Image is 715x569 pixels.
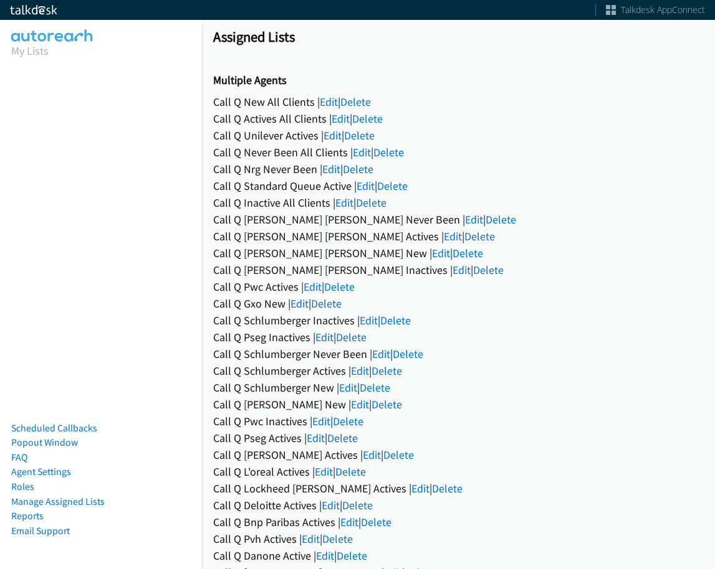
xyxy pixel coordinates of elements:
a: Delete [356,195,386,210]
a: Delete [324,280,355,294]
a: Delete [453,246,483,260]
div: Call Q Danone Active | | [213,547,704,564]
a: Edit [290,296,309,311]
div: Call Q [PERSON_NAME] [PERSON_NAME] Inactives | | [213,261,704,278]
div: Call Q Schlumberger New | | [213,379,704,396]
div: Call Q [PERSON_NAME] Actives | | [213,446,704,463]
div: Call Q Lockheed [PERSON_NAME] Actives | | [213,480,704,497]
a: Delete [360,380,390,395]
a: Delete [336,330,367,344]
a: Delete [380,313,411,327]
a: Delete [432,481,463,496]
div: Call Q Unilever Actives | | [213,127,704,144]
div: Call Q Gxo New | | [213,295,704,312]
a: Edit [316,548,334,563]
a: Edit [332,111,350,126]
div: Call Q Inactive All Clients | | [213,194,704,211]
a: Delete [340,95,371,109]
a: Edit [302,532,320,546]
a: Edit [304,280,322,294]
a: Delete [342,498,373,512]
a: FAQ [11,451,27,463]
a: Delete [372,397,402,411]
div: Call Q Bnp Paribas Actives | | [213,514,704,530]
a: Manage Assigned Lists [11,496,105,507]
a: Edit [353,145,371,159]
a: Delete [343,162,373,176]
a: Edit [322,162,340,176]
a: Email Support [11,525,70,537]
a: Edit [351,364,369,378]
a: Edit [453,263,471,277]
a: Edit [357,179,375,193]
a: Delete [372,364,402,378]
div: Call Q Schlumberger Never Been | | [213,346,704,362]
a: Edit [340,515,358,529]
a: Edit [339,380,357,395]
a: Edit [372,347,390,361]
a: Delete [393,347,423,361]
div: Call Q [PERSON_NAME] [PERSON_NAME] Never Been | | [213,211,704,228]
a: Popout Window [11,436,78,448]
a: Delete [464,229,495,243]
a: Edit [351,397,369,411]
div: Call Q Pwc Actives | | [213,278,704,295]
a: Edit [324,128,342,143]
div: Call Q L'oreal Actives | | [213,463,704,480]
div: Call Q Pwc Inactives | | [213,413,704,430]
div: Call Q Standard Queue Active | | [213,177,704,194]
a: Delete [327,431,358,445]
a: Edit [312,414,330,428]
div: Call Q Never Been All Clients | | [213,144,704,161]
a: Edit [465,212,483,227]
a: Delete [352,111,383,126]
a: Talkdesk AppConnect [606,4,705,16]
a: Edit [322,498,340,512]
a: Delete [361,515,391,529]
div: Call Q [PERSON_NAME] New | | [213,396,704,413]
a: Delete [377,179,408,193]
div: Call Q Schlumberger Actives | | [213,362,704,379]
div: Call Q [PERSON_NAME] [PERSON_NAME] Actives | | [213,228,704,245]
a: Edit [363,448,381,462]
div: Call Q Deloitte Actives | | [213,497,704,514]
a: Edit [432,246,450,260]
a: Delete [335,464,366,479]
a: Edit [444,229,462,243]
a: Roles [11,481,34,492]
a: Delete [322,532,353,546]
div: Call Q Schlumberger Inactives | | [213,312,704,329]
a: Edit [315,464,333,479]
div: Call Q Pseg Actives | | [213,430,704,446]
a: My Lists [11,44,49,58]
a: Reports [11,510,44,522]
div: Call Q Actives All Clients | | [213,110,704,127]
div: Call Q Nrg Never Been | | [213,161,704,177]
a: Scheduled Callbacks [11,422,97,434]
a: Delete [311,296,342,311]
a: Edit [360,313,378,327]
a: Edit [315,330,334,344]
a: Delete [337,548,367,563]
a: Delete [473,263,504,277]
h2: Multiple Agents [213,73,704,88]
div: Call Q Pvh Actives | | [213,530,704,547]
a: Edit [307,431,325,445]
a: Edit [335,195,353,210]
a: Agent Settings [11,466,71,477]
div: Call Q New All Clients | | [213,93,704,110]
a: Edit [320,95,338,109]
a: Edit [411,481,429,496]
h1: Assigned Lists [213,28,704,45]
a: Delete [383,448,414,462]
div: Call Q [PERSON_NAME] [PERSON_NAME] New | | [213,245,704,261]
div: Call Q Pseg Inactives | | [213,329,704,346]
a: Delete [333,414,363,428]
a: Delete [344,128,375,143]
a: Delete [486,212,516,227]
a: Delete [373,145,404,159]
